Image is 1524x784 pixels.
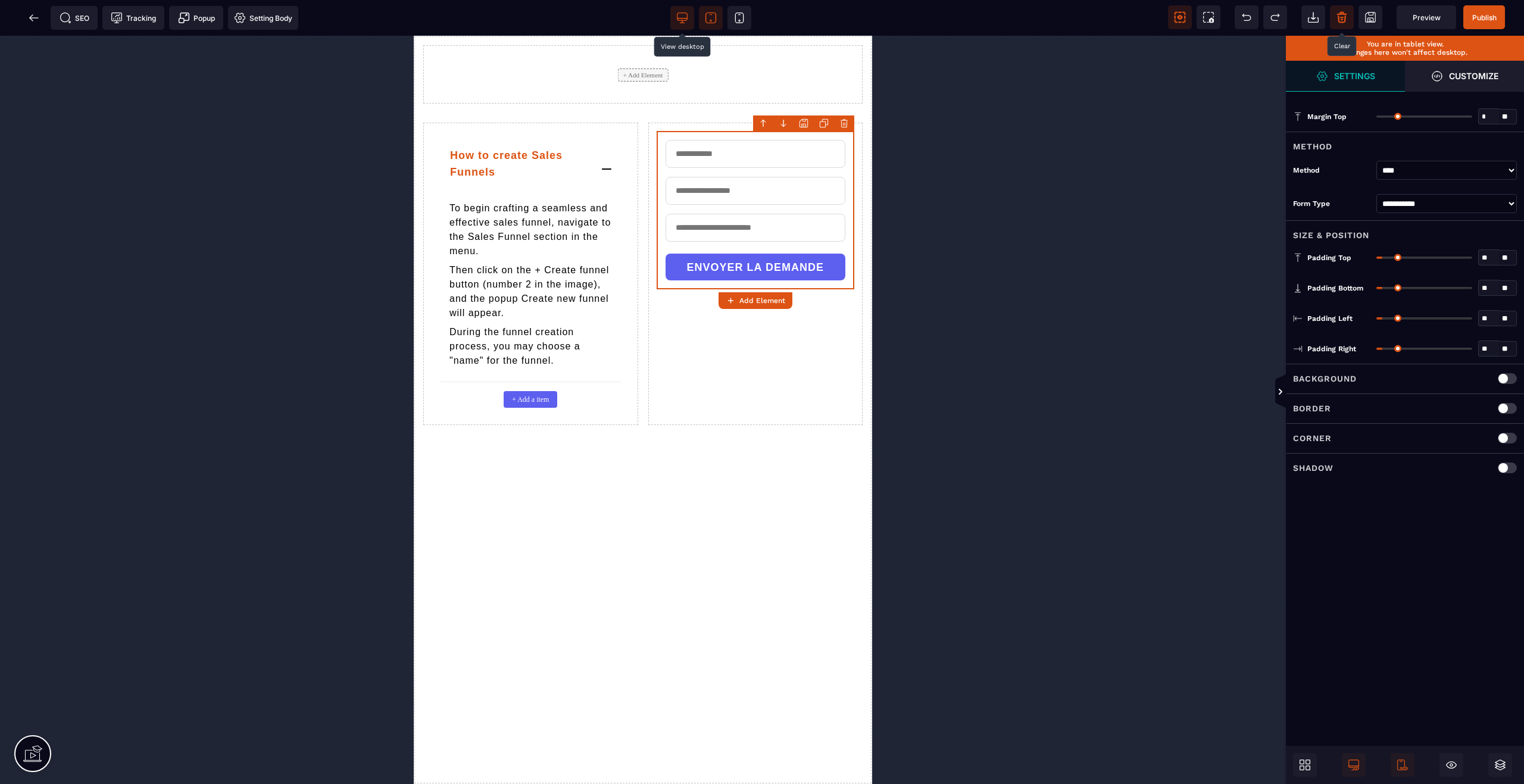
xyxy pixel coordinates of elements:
span: Clear [1330,5,1354,29]
span: Padding Left [1307,314,1353,323]
p: Then click on the + Create funnel button (number 2 in the image), and the popup Create new funnel... [36,227,198,285]
div: Method [1286,132,1524,154]
button: Add Element [719,292,792,309]
p: Border [1293,401,1331,416]
span: Is Show Desktop [1342,753,1366,777]
strong: Customize [1449,71,1498,80]
span: View components [1168,5,1192,29]
span: Padding Bottom [1307,283,1363,293]
span: SEO [60,12,89,24]
p: You are in tablet view. [1292,40,1518,48]
p: During the funnel creation process, you may choose a "name" for the funnel. [36,289,198,332]
div: Method [1293,164,1370,176]
span: View mobile [727,6,751,30]
span: Padding Top [1307,253,1351,263]
p: Shadow [1293,461,1333,475]
span: Open Style Manager [1405,61,1524,92]
strong: Settings [1334,71,1375,80]
span: Toggle Views [1286,374,1298,410]
span: Save [1463,5,1505,29]
span: Publish [1472,13,1497,22]
strong: Add Element [739,296,785,305]
p: Changes here won't affect desktop. [1292,48,1518,57]
span: Save [1359,5,1382,29]
span: Screenshot [1197,5,1220,29]
p: Corner [1293,431,1332,445]
span: View tablet [699,6,723,30]
span: Redo [1263,5,1287,29]
span: Popup [178,12,215,24]
p: To begin crafting a seamless and effective sales funnel, navigate to the Sales Funnel section in ... [36,165,198,223]
span: Favicon [228,6,298,30]
span: Undo [1235,5,1258,29]
span: Padding Right [1307,344,1356,354]
p: Background [1293,371,1357,386]
span: Preview [1397,5,1456,29]
span: Tracking code [102,6,164,30]
p: How to create Sales Funnels [36,111,198,145]
span: Create Alert Modal [169,6,223,30]
span: Cmd Hidden Block [1439,753,1463,777]
button: + Add a item [90,355,143,372]
span: Seo meta data [51,6,98,30]
span: Open Sub Layers [1488,753,1512,777]
span: Back [22,6,46,30]
span: Tracking [111,12,156,24]
span: Is Show Mobile [1391,753,1414,777]
button: ENVOYER LA DEMANDE [252,218,432,245]
div: Size & Position [1286,220,1524,242]
span: Open Blocks [1293,753,1317,777]
span: Preview [1413,13,1441,22]
span: Margin Top [1307,112,1347,121]
span: Open Import Webpage [1301,5,1325,29]
span: View desktop [670,6,694,30]
span: Setting Body [234,12,292,24]
span: Open Style Manager [1286,61,1405,92]
div: Form Type [1293,198,1370,210]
